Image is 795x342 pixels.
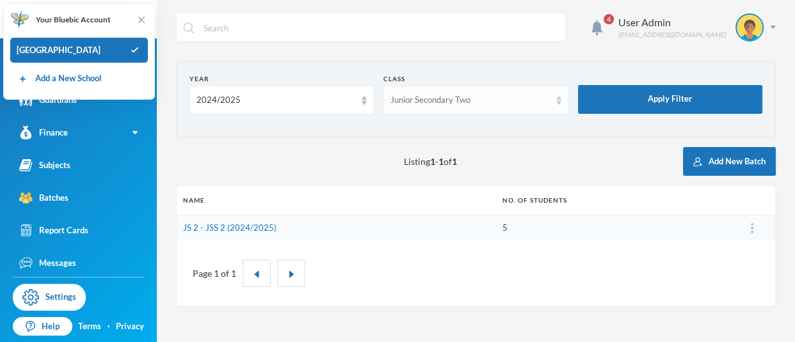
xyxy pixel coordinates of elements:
div: Report Cards [19,224,88,237]
a: Add a New School [17,72,102,85]
th: Name [177,186,496,215]
a: JS 2 - JSS 2 (2024/2025) [183,222,277,233]
div: Subjects [19,159,70,172]
div: [EMAIL_ADDRESS][DOMAIN_NAME] [618,30,726,40]
div: Guardians [19,93,77,107]
div: Year [189,74,374,84]
div: User Admin [618,15,726,30]
th: No. of students [496,186,729,215]
span: Listing - of [404,155,457,168]
b: 1 [438,156,444,167]
div: Page 1 of 1 [193,267,236,280]
div: Batches [19,191,68,205]
div: [GEOGRAPHIC_DATA] [10,38,148,63]
div: Junior Secondary Two [390,94,549,107]
b: 1 [430,156,435,167]
div: Messages [19,256,76,270]
a: Privacy [116,320,144,333]
b: 1 [452,156,457,167]
td: 5 [496,215,729,240]
span: Your Bluebic Account [36,14,111,26]
div: · [108,320,110,333]
img: STUDENT [737,15,762,40]
input: Search [202,13,559,42]
img: ... [751,223,753,233]
a: Help [13,317,72,336]
button: Apply Filter [578,85,762,114]
span: 4 [604,14,614,24]
div: Finance [19,126,68,139]
div: 2024/2025 [197,94,355,107]
button: Add New Batch [683,147,776,176]
a: Terms [78,320,101,333]
div: Class [383,74,568,84]
a: Settings [13,284,86,311]
img: search [183,22,195,34]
